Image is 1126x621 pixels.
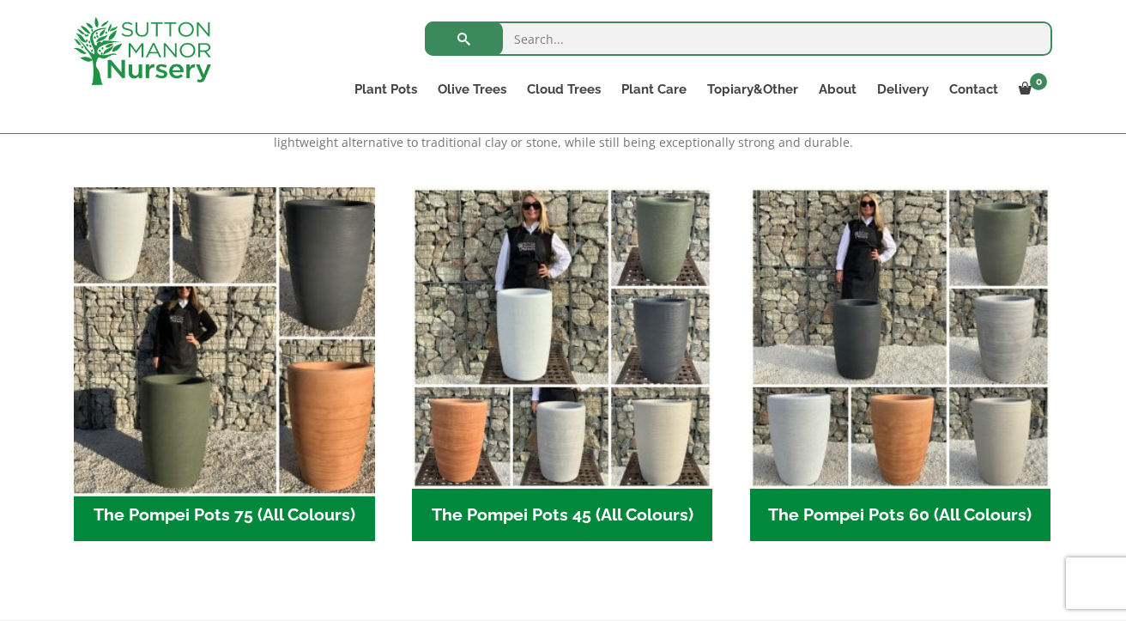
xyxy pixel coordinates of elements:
[412,187,713,541] a: Visit product category The Pompei Pots 45 (All Colours)
[867,77,939,101] a: Delivery
[697,77,808,101] a: Topiary&Other
[750,187,1051,541] a: Visit product category The Pompei Pots 60 (All Colours)
[427,77,517,101] a: Olive Trees
[1030,73,1047,90] span: 0
[1008,77,1052,101] a: 0
[74,187,375,541] a: Visit product category The Pompei Pots 75 (All Colours)
[425,21,1052,56] input: Search...
[750,489,1051,542] h2: The Pompei Pots 60 (All Colours)
[611,77,697,101] a: Plant Care
[517,77,611,101] a: Cloud Trees
[74,17,211,85] img: logo
[808,77,867,101] a: About
[939,77,1008,101] a: Contact
[74,489,375,542] h2: The Pompei Pots 75 (All Colours)
[750,187,1051,489] img: The Pompei Pots 60 (All Colours)
[66,180,382,496] img: The Pompei Pots 75 (All Colours)
[412,187,713,489] img: The Pompei Pots 45 (All Colours)
[412,489,713,542] h2: The Pompei Pots 45 (All Colours)
[344,77,427,101] a: Plant Pots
